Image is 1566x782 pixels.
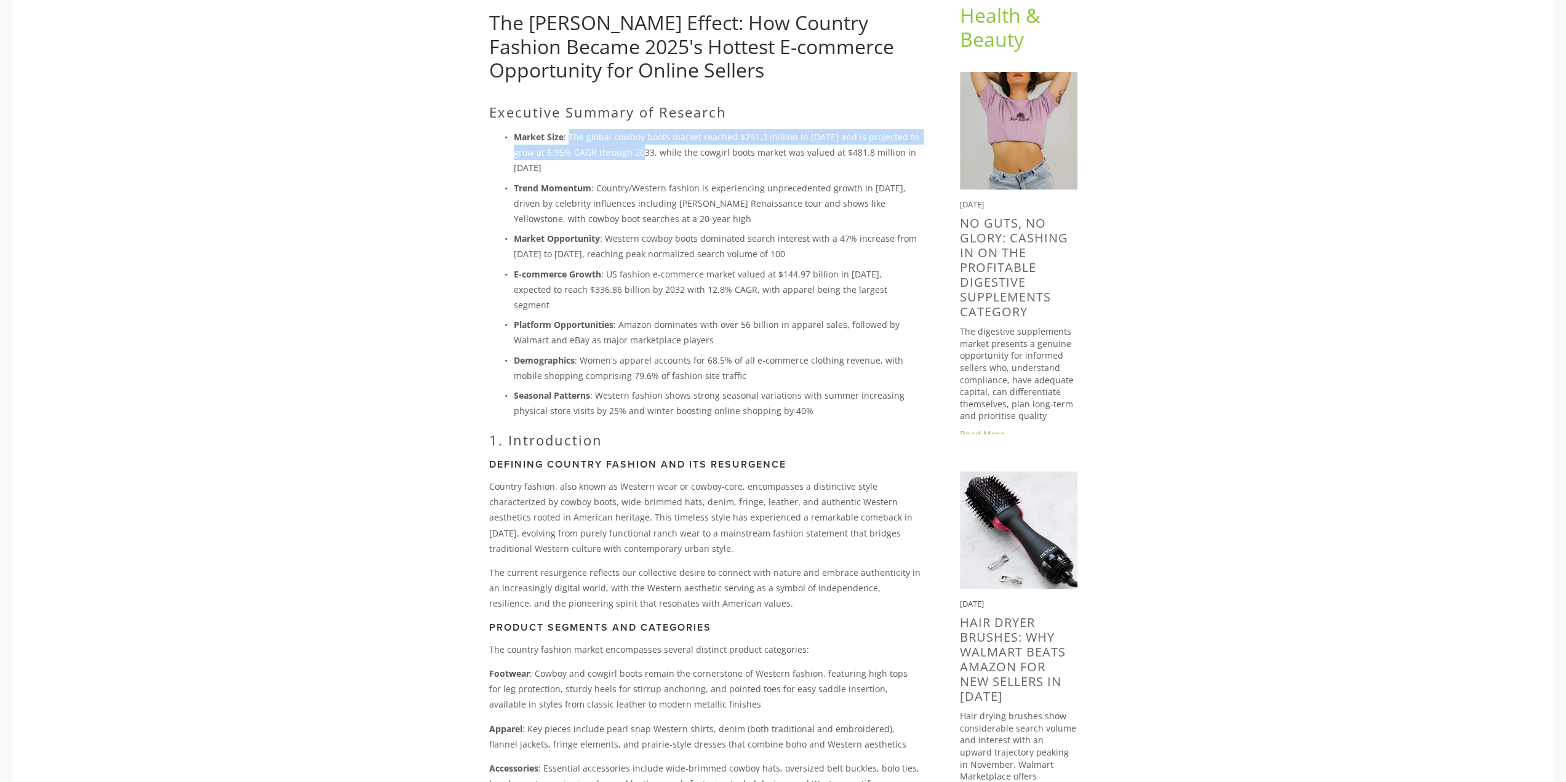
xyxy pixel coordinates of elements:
[514,180,921,227] p: : Country/Western fashion is experiencing unprecedented growth in [DATE], driven by celebrity inf...
[489,432,921,448] h2: 1. Introduction
[514,353,921,383] p: : Women's apparel accounts for 68.5% of all e-commerce clothing revenue, with mobile shopping com...
[514,268,601,280] strong: E-commerce Growth
[489,479,921,556] p: Country fashion, also known as Western wear or cowboy-core, encompasses a distinctive style chara...
[514,354,575,366] strong: Demographics
[514,389,590,401] strong: Seasonal Patterns
[489,458,921,470] h3: Defining Country Fashion and its Resurgence
[960,614,1066,704] a: Hair Dryer Brushes: Why Walmart Beats Amazon for New Sellers in [DATE]
[489,762,538,774] strong: Accessories
[489,621,921,633] h3: Product Segments and Categories
[489,723,522,735] strong: Apparel
[960,215,1068,320] a: No Guts, No Glory: Cashing In on the Profitable Digestive Supplements Category
[960,72,1077,190] img: No Guts, No Glory: Cashing In on the Profitable Digestive Supplements Category
[960,2,1045,52] a: Health & Beauty
[514,233,600,244] strong: Market Opportunity
[514,266,921,313] p: : US fashion e-commerce market valued at $144.97 billion in [DATE], expected to reach $336.86 bil...
[514,182,591,194] strong: Trend Momentum
[489,668,530,679] strong: Footwear
[960,598,984,609] time: [DATE]
[489,565,921,612] p: The current resurgence reflects our collective desire to connect with nature and embrace authenti...
[960,199,984,210] time: [DATE]
[489,104,921,120] h2: Executive Summary of Research
[514,388,921,418] p: : Western fashion shows strong seasonal variations with summer increasing physical store visits b...
[514,131,564,143] strong: Market Size
[514,129,921,176] p: : The global cowboy boots market reached $291.3 million in [DATE] and is projected to grow at 6.9...
[960,325,1077,422] p: The digestive supplements market presents a genuine opportunity for informed sellers who, underst...
[489,721,921,752] p: : Key pieces include pearl snap Western shirts, denim (both traditional and embroidered), flannel...
[960,428,1077,441] a: Read More →
[489,666,921,712] p: : Cowboy and cowgirl boots remain the cornerstone of Western fashion, featuring high tops for leg...
[514,231,921,261] p: : Western cowboy boots dominated search interest with a 47% increase from [DATE] to [DATE], reach...
[960,471,1077,589] img: Hair Dryer Brushes: Why Walmart Beats Amazon for New Sellers in 2025
[489,9,894,83] a: The [PERSON_NAME] Effect: How Country Fashion Became 2025's Hottest E-commerce Opportunity for On...
[489,642,921,657] p: The country fashion market encompasses several distinct product categories:
[514,319,613,330] strong: Platform Opportunities
[514,317,921,348] p: : Amazon dominates with over 56 billion in apparel sales, followed by Walmart and eBay as major m...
